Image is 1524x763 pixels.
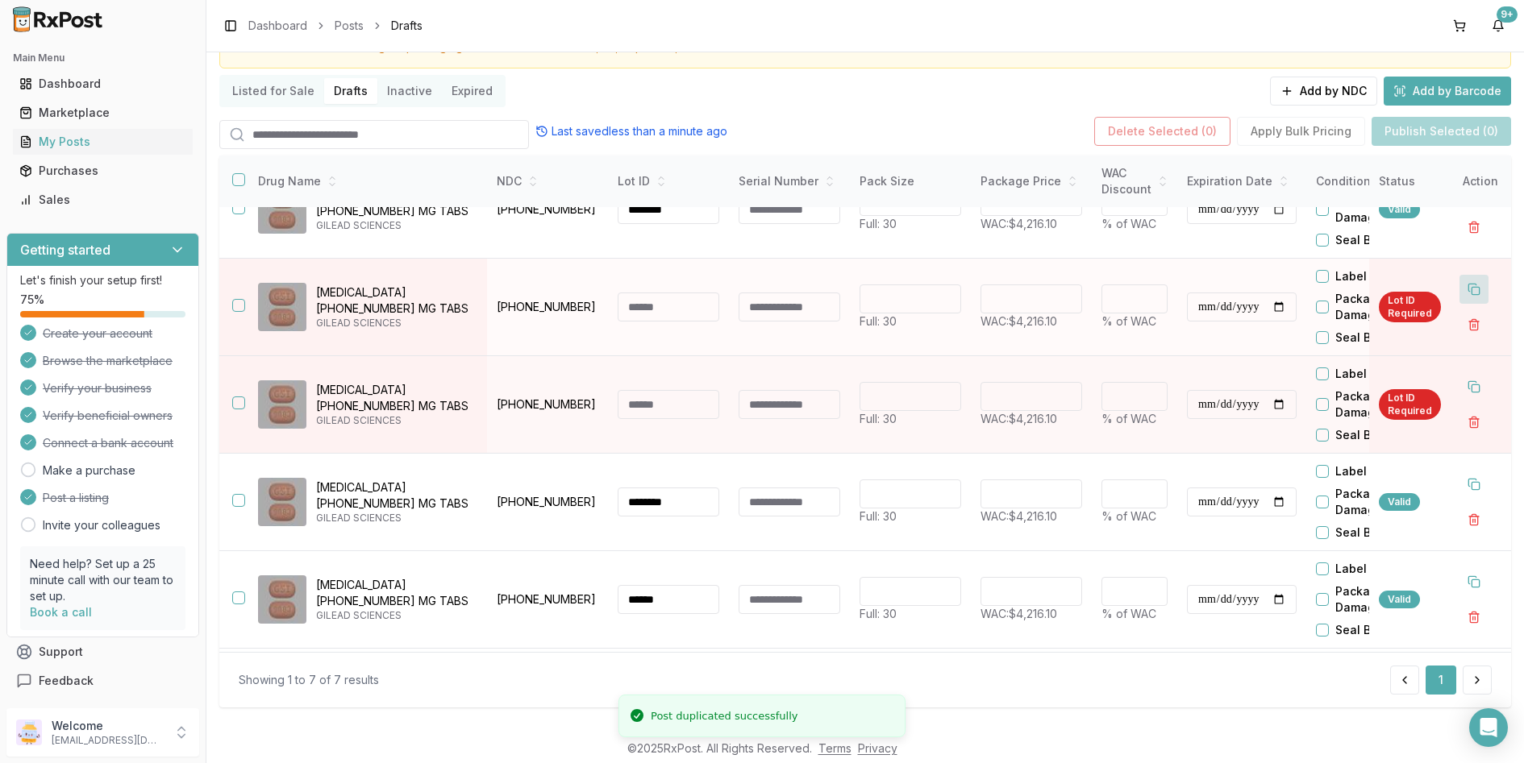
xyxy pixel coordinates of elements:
[6,666,199,695] button: Feedback
[1384,77,1511,106] button: Add by Barcode
[1379,201,1420,218] div: Valid
[1379,292,1441,322] div: Lot ID Required
[1335,486,1427,518] label: Package Damaged
[258,185,306,234] img: Biktarvy 50-200-25 MG TABS
[1459,213,1489,242] button: Delete
[1335,561,1416,577] label: Label Residue
[651,708,797,724] div: Post duplicated successfully
[6,100,199,126] button: Marketplace
[1497,6,1518,23] div: 9+
[1379,389,1441,420] div: Lot ID Required
[335,18,364,34] a: Posts
[818,741,852,755] a: Terms
[43,462,135,479] a: Make a purchase
[1485,13,1511,39] button: 9+
[1335,330,1403,346] label: Seal Broken
[858,741,897,755] a: Privacy
[1459,408,1489,437] button: Delete
[1335,463,1416,479] label: Label Residue
[316,382,474,414] p: [MEDICAL_DATA] [PHONE_NUMBER] MG TABS
[316,512,474,525] p: GILEAD SCIENCES
[6,158,199,184] button: Purchases
[981,412,1057,425] span: WAC: $4,216.10
[860,509,897,523] span: Full: 30
[258,380,306,429] img: Biktarvy 50-200-25 MG TABS
[43,490,109,506] span: Post a listing
[316,479,474,512] p: [MEDICAL_DATA] [PHONE_NUMBER] MG TABS
[316,609,474,622] p: GILEAD SCIENCES
[1459,505,1489,534] button: Delete
[497,173,598,189] div: NDC
[981,173,1082,189] div: Package Price
[981,607,1057,620] span: WAC: $4,216.10
[19,163,186,179] div: Purchases
[1101,314,1156,328] span: % of WAC
[30,556,176,604] p: Need help? Set up a 25 minute call with our team to set up.
[258,478,306,526] img: Biktarvy 50-200-25 MG TABS
[618,173,719,189] div: Lot ID
[1459,470,1489,499] button: Duplicate
[1459,603,1489,632] button: Delete
[316,577,474,609] p: [MEDICAL_DATA] [PHONE_NUMBER] MG TABS
[324,78,377,104] button: Drafts
[13,69,193,98] a: Dashboard
[860,607,897,620] span: Full: 30
[860,314,897,328] span: Full: 30
[39,673,94,689] span: Feedback
[316,219,474,232] p: GILEAD SCIENCES
[739,173,840,189] div: Serial Number
[52,734,164,747] p: [EMAIL_ADDRESS][DOMAIN_NAME]
[497,299,598,315] p: [PHONE_NUMBER]
[19,134,186,150] div: My Posts
[981,217,1057,230] span: WAC: $4,216.10
[1101,217,1156,230] span: % of WAC
[1335,388,1427,421] label: Package Damaged
[1101,165,1168,197] div: WAC Discount
[1101,509,1156,523] span: % of WAC
[16,719,42,745] img: User avatar
[13,52,193,64] h2: Main Menu
[316,414,474,427] p: GILEAD SCIENCES
[442,78,502,104] button: Expired
[850,156,971,208] th: Pack Size
[1335,583,1427,616] label: Package Damaged
[20,292,44,308] span: 75 %
[19,192,186,208] div: Sales
[1459,372,1489,401] button: Duplicate
[6,71,199,97] button: Dashboard
[1335,193,1427,226] label: Package Damaged
[1306,156,1427,208] th: Condition
[223,78,324,104] button: Listed for Sale
[1270,77,1377,106] button: Add by NDC
[248,18,423,34] nav: breadcrumb
[52,718,164,734] p: Welcome
[497,396,598,413] p: [PHONE_NUMBER]
[316,284,474,317] p: [MEDICAL_DATA] [PHONE_NUMBER] MG TABS
[497,494,598,510] p: [PHONE_NUMBER]
[6,6,110,32] img: RxPost Logo
[19,76,186,92] div: Dashboard
[535,123,727,139] div: Last saved less than a minute ago
[43,517,160,533] a: Invite your colleagues
[43,326,152,342] span: Create your account
[1335,622,1403,638] label: Seal Broken
[19,105,186,121] div: Marketplace
[1335,525,1403,541] label: Seal Broken
[258,283,306,331] img: Biktarvy 50-200-25 MG TABS
[981,314,1057,328] span: WAC: $4,216.10
[1101,607,1156,620] span: % of WAC
[258,575,306,624] img: Biktarvy 50-200-25 MG TABS
[1101,412,1156,425] span: % of WAC
[6,129,199,155] button: My Posts
[1335,427,1403,443] label: Seal Broken
[860,217,897,230] span: Full: 30
[43,380,152,396] span: Verify your business
[1335,268,1416,284] label: Label Residue
[860,412,897,425] span: Full: 30
[1459,275,1489,304] button: Duplicate
[43,353,173,369] span: Browse the marketplace
[258,173,474,189] div: Drug Name
[1459,567,1489,596] button: Duplicate
[1379,493,1420,511] div: Valid
[1459,310,1489,339] button: Delete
